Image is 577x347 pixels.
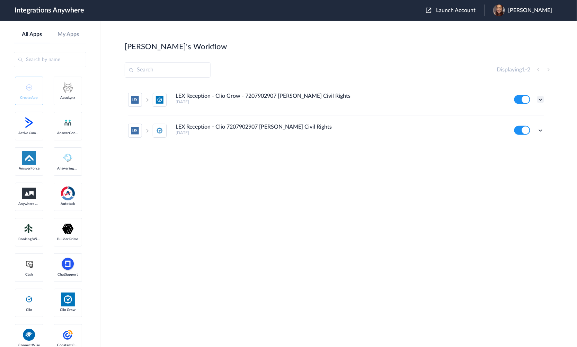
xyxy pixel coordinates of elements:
input: Search [125,62,211,78]
img: Clio.jpg [61,293,75,306]
h5: [DATE] [176,99,505,104]
img: launch-acct-icon.svg [426,8,432,13]
img: cash-logo.svg [25,260,34,268]
img: Setmore_Logo.svg [22,223,36,235]
span: Launch Account [436,8,476,13]
span: Booking Widget [18,237,40,241]
img: connectwise.png [22,328,36,341]
span: Cash [18,272,40,277]
h2: [PERSON_NAME]'s Workflow [125,42,227,51]
img: chatsupport-icon.svg [61,257,75,271]
h4: LEX Reception - Clio Grow - 7207902907 [PERSON_NAME] Civil Rights [176,93,350,99]
h4: LEX Reception - Clio 7207902907 [PERSON_NAME] Civil Rights [176,124,332,130]
span: [PERSON_NAME] [508,7,552,14]
img: acculynx-logo.svg [61,80,75,94]
span: Builder Prime [57,237,79,241]
img: active-campaign-logo.svg [22,116,36,130]
h1: Integrations Anywhere [15,6,84,15]
img: clio-logo.svg [25,295,33,304]
img: constant-contact.svg [61,328,75,342]
img: add-icon.svg [26,84,32,90]
input: Search by name [14,52,86,67]
span: AnswerConnect [57,131,79,135]
img: head-shot.png [493,5,505,16]
span: ChatSupport [57,272,79,277]
span: Clio Grow [57,308,79,312]
span: AnswerForce [18,166,40,171]
span: AccuLynx [57,96,79,100]
span: Answering Service [57,166,79,171]
img: aww.png [22,188,36,199]
button: Launch Account [426,7,485,14]
span: Anywhere Works [18,202,40,206]
img: builder-prime-logo.svg [61,222,75,236]
a: All Apps [14,31,50,38]
img: af-app-logo.svg [22,151,36,165]
span: Active Campaign [18,131,40,135]
span: 1 [522,67,525,72]
span: Clio [18,308,40,312]
h4: Displaying - [497,67,531,73]
img: Answering_service.png [61,151,75,165]
span: Create App [18,96,40,100]
a: My Apps [50,31,87,38]
img: answerconnect-logo.svg [64,119,72,127]
img: autotask.png [61,186,75,200]
span: Autotask [57,202,79,206]
h5: [DATE] [176,130,505,135]
span: 2 [527,67,531,72]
